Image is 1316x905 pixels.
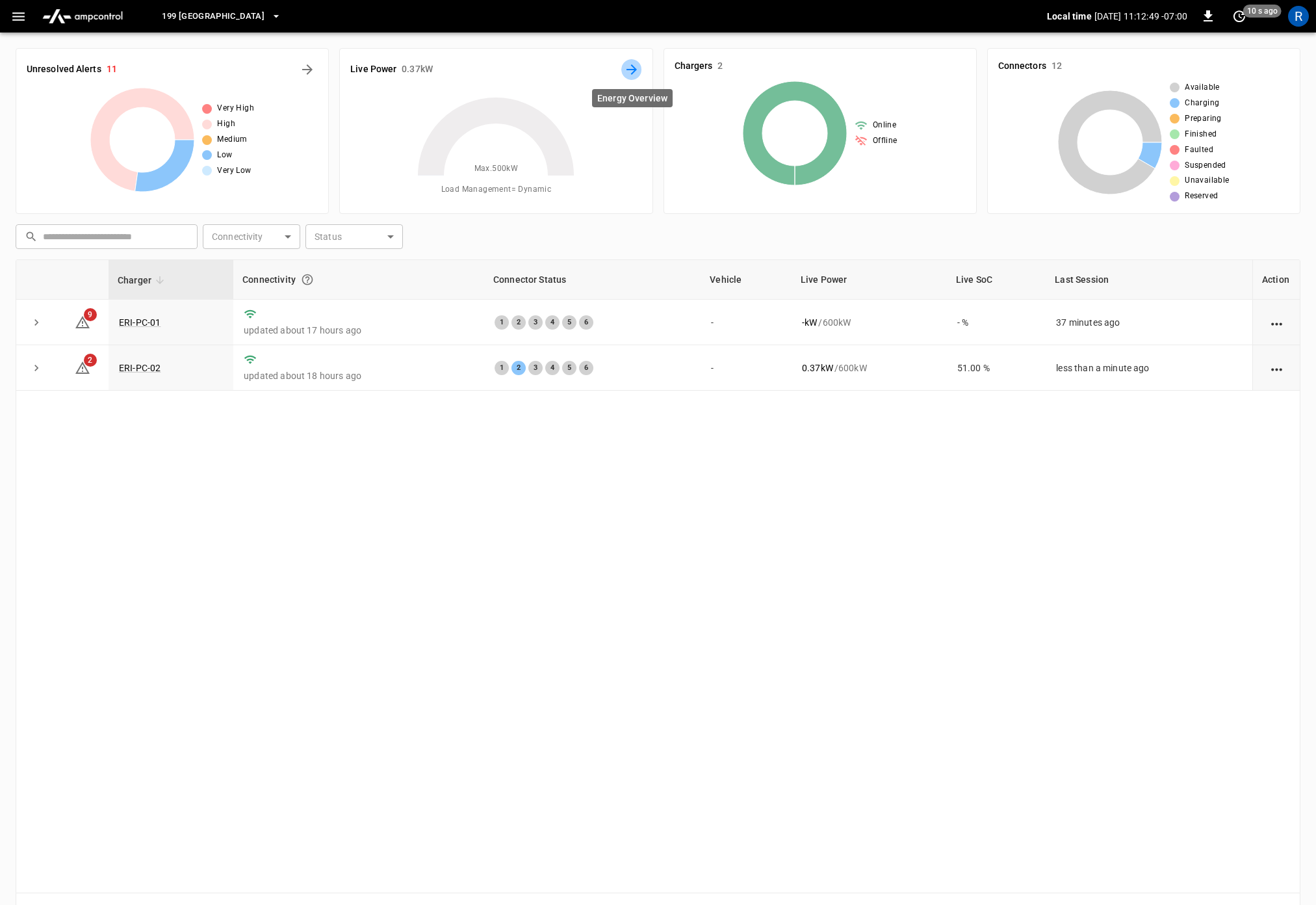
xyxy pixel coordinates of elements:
span: 9 [84,308,97,321]
th: Live Power [792,260,947,300]
td: - [701,300,792,345]
a: 9 [75,316,90,326]
div: 2 [511,361,526,375]
span: Available [1185,81,1220,94]
a: ERI-PC-02 [119,363,161,373]
h6: Live Power [350,62,396,77]
span: 10 s ago [1243,5,1282,18]
button: Energy Overview [621,59,642,80]
span: Suspended [1185,159,1226,172]
th: Vehicle [701,260,792,300]
div: action cell options [1269,361,1285,374]
span: Charging [1185,97,1219,110]
span: Unavailable [1185,174,1229,187]
button: 199 [GEOGRAPHIC_DATA] [157,4,287,29]
a: 2 [75,361,90,372]
div: / 600 kW [802,361,936,374]
div: 1 [495,361,509,375]
button: set refresh interval [1229,6,1250,27]
span: Offline [873,135,897,148]
span: Online [873,119,896,132]
span: Max. 500 kW [474,163,519,176]
td: 51.00 % [947,345,1046,391]
div: profile-icon [1288,6,1309,27]
th: Live SoC [947,260,1046,300]
p: 0.37 kW [802,361,833,374]
span: Faulted [1185,144,1213,157]
span: Preparing [1185,112,1222,125]
button: expand row [27,358,46,378]
p: Local time [1047,10,1092,23]
th: Connector Status [484,260,701,300]
div: / 600 kW [802,316,936,329]
td: less than a minute ago [1046,345,1252,391]
div: 4 [545,361,560,375]
p: [DATE] 11:12:49 -07:00 [1094,10,1187,23]
button: All Alerts [297,59,318,80]
div: Energy Overview [592,89,673,107]
td: - [701,345,792,391]
span: Finished [1185,128,1217,141]
span: 199 [GEOGRAPHIC_DATA] [162,9,264,24]
div: action cell options [1269,316,1285,329]
h6: 2 [717,59,723,73]
button: expand row [27,313,46,332]
p: - kW [802,316,817,329]
p: updated about 18 hours ago [244,369,474,382]
h6: Chargers [675,59,713,73]
td: 37 minutes ago [1046,300,1252,345]
span: Charger [118,272,168,288]
span: Very High [217,102,254,115]
span: Very Low [217,164,251,177]
span: High [217,118,235,131]
th: Last Session [1046,260,1252,300]
h6: Unresolved Alerts [27,62,101,77]
div: 3 [528,361,543,375]
div: 4 [545,315,560,330]
p: updated about 17 hours ago [244,324,474,337]
th: Action [1252,260,1300,300]
a: ERI-PC-01 [119,317,161,328]
div: 6 [579,361,593,375]
h6: 0.37 kW [402,62,433,77]
h6: Connectors [998,59,1046,73]
span: Load Management = Dynamic [441,183,552,196]
span: Medium [217,133,247,146]
td: - % [947,300,1046,345]
button: Connection between the charger and our software. [296,268,319,291]
h6: 11 [107,62,117,77]
span: 2 [84,354,97,367]
div: 3 [528,315,543,330]
div: Connectivity [242,268,475,291]
span: Low [217,149,232,162]
div: 2 [511,315,526,330]
h6: 12 [1052,59,1062,73]
div: 5 [562,315,576,330]
span: Reserved [1185,190,1218,203]
div: 6 [579,315,593,330]
div: 5 [562,361,576,375]
img: ampcontrol.io logo [37,4,128,29]
div: 1 [495,315,509,330]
